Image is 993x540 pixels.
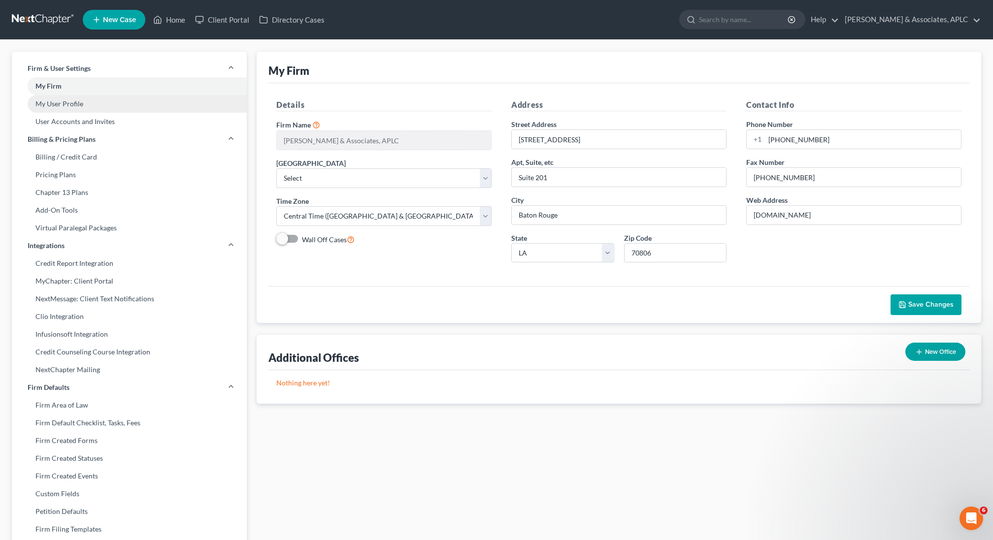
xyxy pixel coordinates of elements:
span: Save Changes [908,300,954,309]
a: Integrations [12,237,247,254]
a: Credit Report Integration [12,254,247,272]
div: +1 [747,130,765,149]
a: Home [148,11,190,29]
a: Client Portal [190,11,254,29]
span: Firm & User Settings [28,64,91,73]
a: User Accounts and Invites [12,113,247,130]
a: Add-On Tools [12,201,247,219]
a: Clio Integration [12,308,247,325]
a: Pricing Plans [12,166,247,184]
h5: Details [276,99,492,111]
span: Firm Name [276,121,311,129]
a: Firm Defaults [12,379,247,396]
h5: Contact Info [746,99,961,111]
input: Enter address... [512,130,726,149]
a: My User Profile [12,95,247,113]
a: MyChapter: Client Portal [12,272,247,290]
a: Custom Fields [12,485,247,503]
a: Firm Created Statuses [12,449,247,467]
span: Wall Off Cases [302,235,347,244]
input: Enter web address.... [747,206,961,224]
span: Billing & Pricing Plans [28,134,96,144]
label: Apt, Suite, etc [511,157,554,167]
input: Enter phone... [765,130,961,149]
label: Street Address [511,119,557,129]
span: Firm Defaults [28,382,69,392]
a: Firm & User Settings [12,60,247,77]
a: Billing & Pricing Plans [12,130,247,148]
a: Firm Created Events [12,467,247,485]
a: Billing / Credit Card [12,148,247,166]
a: Chapter 13 Plans [12,184,247,201]
a: Petition Defaults [12,503,247,520]
a: Firm Default Checklist, Tasks, Fees [12,414,247,432]
div: My Firm [268,64,309,78]
a: Directory Cases [254,11,330,29]
span: New Case [103,16,136,24]
label: State [511,233,527,243]
h5: Address [511,99,727,111]
input: XXXXX [624,243,727,263]
a: Credit Counseling Course Integration [12,343,247,361]
span: 6 [980,507,988,514]
button: Save Changes [891,294,961,315]
a: Firm Area of Law [12,396,247,414]
a: Infusionsoft Integration [12,325,247,343]
label: Zip Code [624,233,652,243]
p: Nothing here yet! [276,378,961,388]
label: Time Zone [276,196,309,206]
a: NextMessage: Client Text Notifications [12,290,247,308]
a: Firm Filing Templates [12,520,247,538]
a: [PERSON_NAME] & Associates, APLC [840,11,981,29]
iframe: Intercom live chat [960,507,983,530]
input: Enter name... [277,131,491,150]
a: NextChapter Mailing [12,361,247,379]
label: Web Address [746,195,788,205]
a: Virtual Paralegal Packages [12,219,247,237]
input: Enter city... [512,206,726,224]
span: Integrations [28,241,65,251]
a: Firm Created Forms [12,432,247,449]
button: New Office [905,343,965,361]
label: Phone Number [746,119,793,129]
div: Additional Offices [268,350,359,365]
label: City [511,195,524,205]
label: Fax Number [746,157,785,167]
a: My Firm [12,77,247,95]
input: (optional) [512,168,726,187]
input: Search by name... [699,10,789,29]
input: Enter fax... [747,168,961,187]
a: Help [806,11,839,29]
label: [GEOGRAPHIC_DATA] [276,158,346,168]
